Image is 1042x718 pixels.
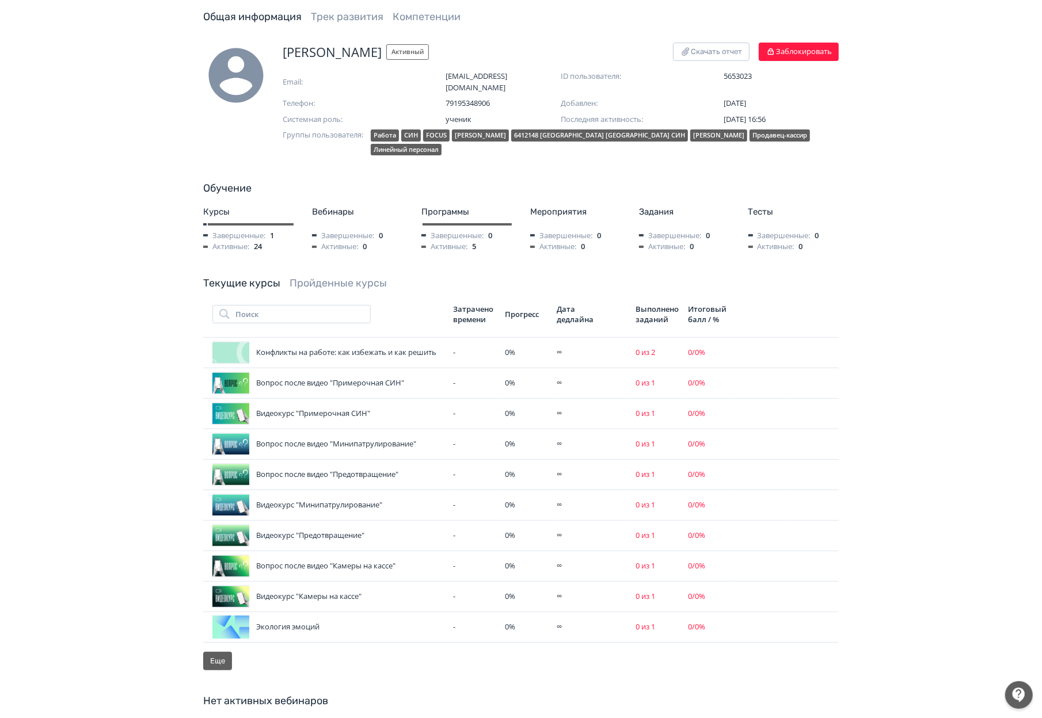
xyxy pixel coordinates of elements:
span: Завершенные: [312,230,374,242]
div: - [454,621,496,633]
div: - [454,530,496,541]
div: ∞ [557,560,626,572]
div: Видеокурс "Предотвращение" [212,524,444,547]
div: - [454,560,496,572]
button: Заблокировать [759,43,839,61]
span: 0 [706,230,710,242]
span: 0 из 2 [636,347,655,357]
div: Видеокурс "Камеры на кассе" [212,585,444,608]
button: Еще [203,652,232,670]
div: Задания [639,205,729,219]
span: 0 % [505,377,516,388]
div: Видеокурс "Минипатрулирование" [212,494,444,517]
div: Вебинары [312,205,402,219]
span: 1 [270,230,274,242]
div: ∞ [557,499,626,511]
div: Затрачено времени [454,304,496,324]
div: Обучение [203,181,839,196]
span: 0 / 0 % [688,560,705,571]
span: Активный [386,44,429,60]
span: 0 % [505,347,516,357]
span: Завершенные: [530,230,592,242]
div: Программы [421,205,512,219]
span: ученик [446,114,561,125]
span: 0 [379,230,383,242]
span: 0 % [505,530,516,540]
span: 0 % [505,438,516,449]
span: 0 / 0 % [688,591,705,601]
a: Пройденные курсы [290,277,387,289]
div: - [454,499,496,511]
div: Выполнено заданий [636,304,679,324]
span: 0 % [505,499,516,510]
span: Завершенные: [748,230,811,242]
span: 0 [597,230,601,242]
span: [EMAIL_ADDRESS][DOMAIN_NAME] [446,71,561,93]
span: Завершенные: [639,230,701,242]
span: 0 % [505,469,516,479]
span: 0 [363,241,367,253]
div: ∞ [557,377,626,389]
span: Активные: [312,241,358,253]
div: ∞ [557,530,626,541]
div: - [454,469,496,480]
div: Тесты [748,205,839,219]
div: Линейный персонал [371,144,442,156]
div: [PERSON_NAME] [452,129,509,142]
span: 0 из 1 [636,499,655,510]
div: Продавец-кассир [750,129,810,142]
div: 6412148 [GEOGRAPHIC_DATA] [GEOGRAPHIC_DATA] СИН [511,129,688,142]
span: ID пользователя: [561,71,676,82]
div: - [454,438,496,450]
span: Активные: [639,241,685,253]
span: 0 [690,241,694,253]
div: Видеокурс "Примерочная СИН" [212,402,444,425]
span: [DATE] 16:56 [724,114,766,124]
span: 0 из 1 [636,621,655,632]
div: Вопрос после видео "Минипатрулирование" [212,433,444,456]
a: Общая информация [203,10,302,23]
span: 0 / 0 % [688,499,705,510]
div: Вопрос после видео "Примерочная СИН" [212,372,444,395]
div: Прогресс [505,309,548,319]
span: 5 [472,241,476,253]
div: Нет активных вебинаров [203,693,839,709]
span: Телефон: [283,98,398,109]
span: 0 / 0 % [688,530,705,540]
div: ∞ [557,347,626,358]
div: [PERSON_NAME] [690,129,747,142]
span: 24 [254,241,262,253]
div: - [454,347,496,358]
span: 0 / 0 % [688,621,705,632]
div: ∞ [557,591,626,602]
div: Итоговый балл / % [688,304,731,324]
span: 0 из 1 [636,377,655,388]
span: 0 % [505,591,516,601]
span: Завершенные: [203,230,265,242]
div: СИН [401,129,421,142]
span: 0 / 0 % [688,438,705,449]
div: Курсы [203,205,294,219]
a: Компетенции [393,10,461,23]
div: ∞ [557,438,626,450]
div: ∞ [557,621,626,633]
span: 0 из 1 [636,408,655,418]
span: 0 % [505,560,516,571]
div: Мероприятия [530,205,621,219]
span: 0 / 0 % [688,347,705,357]
span: 0 из 1 [636,560,655,571]
span: Группы пользователя: [283,129,366,158]
span: 79195348906 [446,98,561,109]
span: 0 / 0 % [688,408,705,418]
button: Скачать отчет [673,43,750,61]
div: ∞ [557,408,626,419]
div: FOCUS [423,129,450,142]
div: - [454,591,496,602]
div: Дата дедлайна [557,304,598,324]
span: 0 % [505,408,516,418]
span: Системная роль: [283,114,398,125]
span: 0 [581,241,585,253]
div: - [454,377,496,389]
span: Активные: [530,241,576,253]
span: Активные: [748,241,794,253]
